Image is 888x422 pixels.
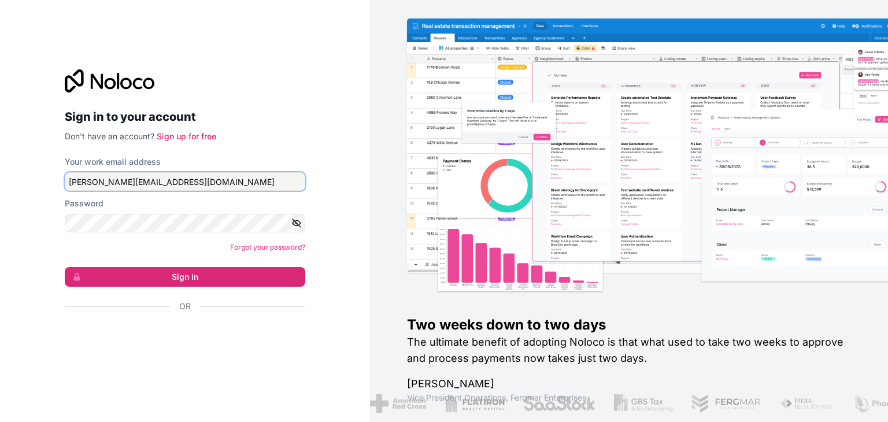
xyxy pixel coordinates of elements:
label: Password [65,198,103,209]
button: Sign in [65,267,305,287]
h2: The ultimate benefit of adopting Noloco is that what used to take two weeks to approve and proces... [407,334,851,367]
span: Or [179,301,191,312]
input: Password [65,214,305,232]
iframe: Sign in with Google Button [59,325,302,350]
h2: Sign in to your account [65,106,305,127]
h1: Vice President Operations , Fergmar Enterprises [407,392,851,404]
span: Don't have an account? [65,131,154,141]
input: Email address [65,172,305,191]
h1: Two weeks down to two days [407,316,851,334]
a: Forgot your password? [230,243,305,251]
h1: [PERSON_NAME] [407,376,851,392]
a: Sign up for free [157,131,216,141]
label: Your work email address [65,156,161,168]
img: /assets/american-red-cross-BAupjrZR.png [369,394,425,413]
